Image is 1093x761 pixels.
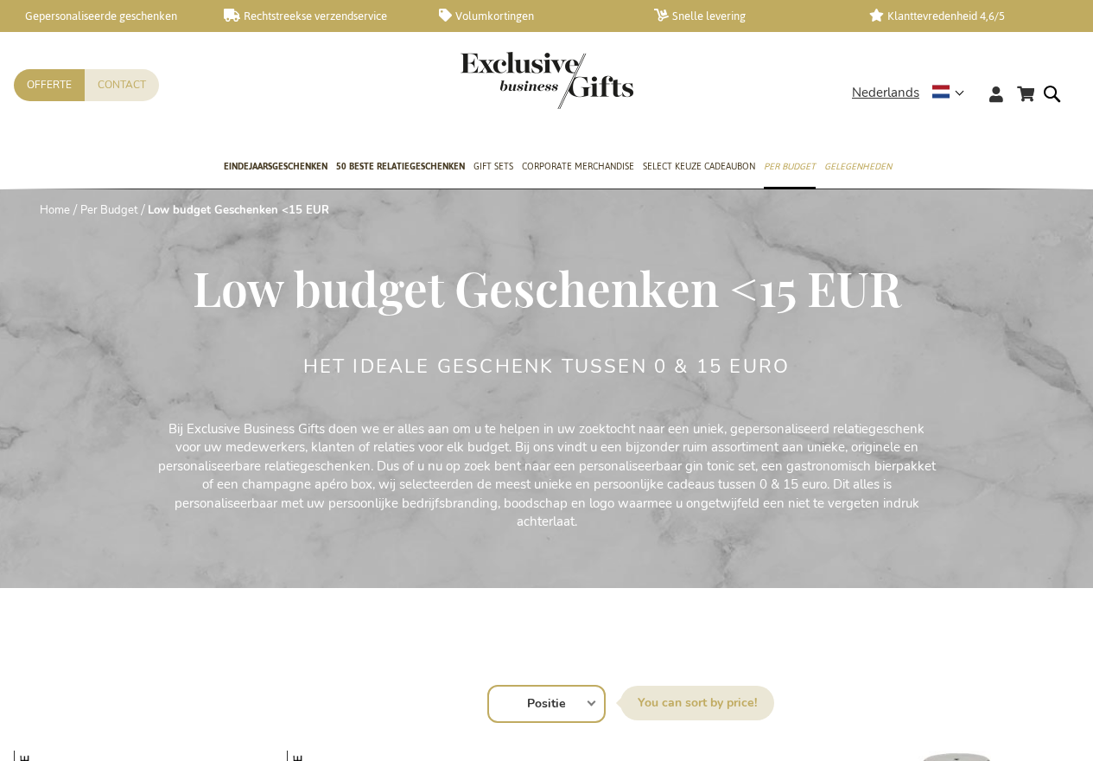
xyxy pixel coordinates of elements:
[439,9,626,23] a: Volumkortingen
[14,69,85,101] a: Offerte
[852,83,919,103] span: Nederlands
[158,420,936,532] p: Bij Exclusive Business Gifts doen we er alles aan om u te helpen in uw zoektocht naar een uniek, ...
[852,83,975,103] div: Nederlands
[148,202,329,218] strong: Low budget Geschenken <15 EUR
[224,157,327,176] span: Eindejaarsgeschenken
[80,202,138,218] a: Per Budget
[224,9,411,23] a: Rechtstreekse verzendservice
[473,157,513,176] span: Gift Sets
[824,157,892,176] span: Gelegenheden
[654,9,842,23] a: Snelle levering
[9,9,196,23] a: Gepersonaliseerde geschenken
[522,157,634,176] span: Corporate Merchandise
[336,157,465,176] span: 50 beste relatiegeschenken
[764,157,816,176] span: Per Budget
[85,69,159,101] a: Contact
[869,9,1057,23] a: Klanttevredenheid 4,6/5
[620,686,774,720] label: Sorteer op
[461,52,633,109] img: Exclusive Business gifts logo
[40,202,70,218] a: Home
[193,255,901,319] span: Low budget Geschenken <15 EUR
[643,157,755,176] span: Select Keuze Cadeaubon
[303,356,791,377] h2: Het ideale geschenk tussen 0 & 15 euro
[461,52,547,109] a: store logo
